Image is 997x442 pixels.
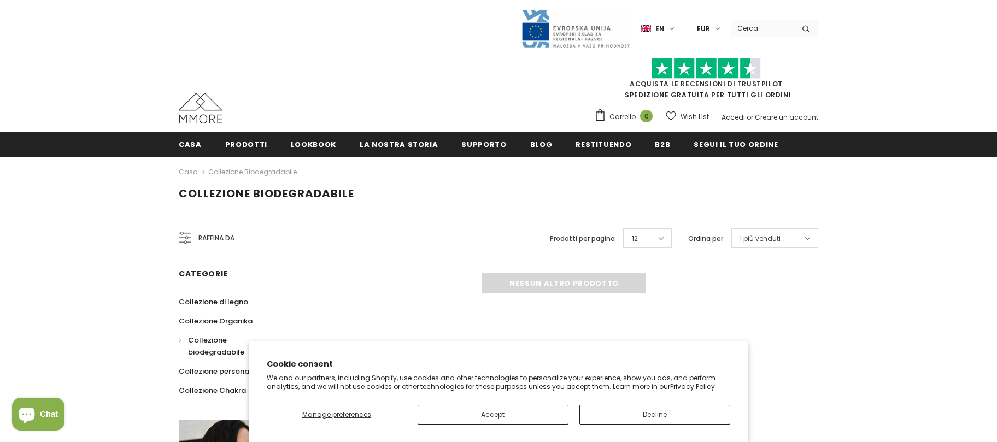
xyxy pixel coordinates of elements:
[267,374,730,391] p: We and our partners, including Shopify, use cookies and other technologies to personalize your ex...
[688,233,723,244] label: Ordina per
[179,297,248,307] span: Collezione di legno
[179,381,246,400] a: Collezione Chakra
[694,139,778,150] span: Segui il tuo ordine
[681,111,709,122] span: Wish List
[594,63,818,99] span: SPEDIZIONE GRATUITA PER TUTTI GLI ORDINI
[179,331,281,362] a: Collezione biodegradabile
[291,132,336,156] a: Lookbook
[225,132,267,156] a: Prodotti
[179,268,228,279] span: Categorie
[594,109,658,125] a: Carrello 0
[179,362,274,381] a: Collezione personalizzata
[550,233,615,244] label: Prodotti per pagina
[640,110,653,122] span: 0
[179,186,354,201] span: Collezione biodegradabile
[360,139,438,150] span: La nostra storia
[9,398,68,433] inbox-online-store-chat: Shopify online store chat
[302,410,371,419] span: Manage preferences
[655,23,664,34] span: en
[747,113,753,122] span: or
[179,139,202,150] span: Casa
[521,9,630,49] img: Javni Razpis
[461,132,506,156] a: supporto
[670,382,715,391] a: Privacy Policy
[755,113,818,122] a: Creare un account
[267,358,730,370] h2: Cookie consent
[179,316,253,326] span: Collezione Organika
[179,166,198,179] a: Casa
[208,167,297,176] a: Collezione biodegradabile
[630,79,783,89] a: Acquista le recensioni di TrustPilot
[530,139,553,150] span: Blog
[225,139,267,150] span: Prodotti
[609,111,636,122] span: Carrello
[641,24,651,33] img: i-lang-1.png
[530,132,553,156] a: Blog
[267,405,407,425] button: Manage preferences
[632,233,638,244] span: 12
[291,139,336,150] span: Lookbook
[521,23,630,33] a: Javni Razpis
[579,405,730,425] button: Decline
[731,20,794,36] input: Search Site
[576,139,631,150] span: Restituendo
[722,113,745,122] a: Accedi
[576,132,631,156] a: Restituendo
[461,139,506,150] span: supporto
[188,335,244,357] span: Collezione biodegradabile
[360,132,438,156] a: La nostra storia
[652,58,761,79] img: Fidati di Pilot Stars
[179,292,248,311] a: Collezione di legno
[697,23,710,34] span: EUR
[655,132,670,156] a: B2B
[179,366,274,376] span: Collezione personalizzata
[666,107,709,126] a: Wish List
[179,93,222,123] img: Casi MMORE
[179,132,202,156] a: Casa
[179,311,253,331] a: Collezione Organika
[179,385,246,396] span: Collezione Chakra
[655,139,670,150] span: B2B
[418,405,568,425] button: Accept
[198,232,234,244] span: Raffina da
[694,132,778,156] a: Segui il tuo ordine
[740,233,781,244] span: I più venduti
